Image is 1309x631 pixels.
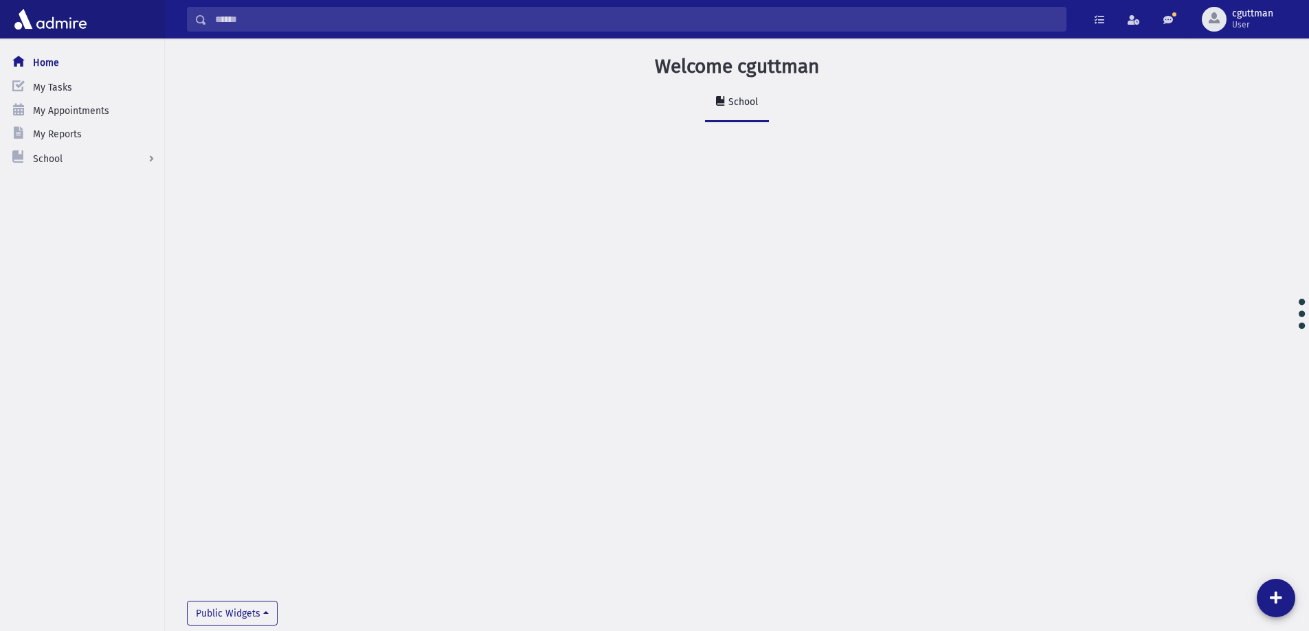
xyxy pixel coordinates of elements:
a: School [705,84,769,122]
button: Public Widgets [187,601,278,626]
span: User [1232,19,1273,30]
span: My Tasks [33,82,72,93]
span: My Reports [33,128,82,140]
input: Search [207,7,1066,32]
span: My Appointments [33,105,109,117]
h3: Welcome cguttman [655,55,819,78]
span: cguttman [1232,8,1273,19]
div: School [726,96,758,108]
span: School [33,153,63,165]
span: Home [33,57,59,69]
img: AdmirePro [11,5,90,33]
